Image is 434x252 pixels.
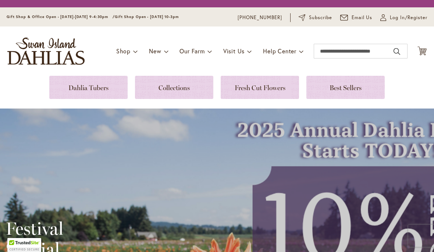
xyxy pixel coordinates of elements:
button: Search [394,46,400,57]
span: Help Center [263,47,296,55]
span: Gift Shop Open - [DATE] 10-3pm [115,14,179,19]
span: Visit Us [223,47,245,55]
a: store logo [7,38,85,65]
a: [PHONE_NUMBER] [238,14,282,21]
a: Email Us [340,14,373,21]
span: Email Us [352,14,373,21]
span: Shop [116,47,131,55]
span: Gift Shop & Office Open - [DATE]-[DATE] 9-4:30pm / [7,14,115,19]
span: Subscribe [309,14,332,21]
a: Log In/Register [380,14,427,21]
span: Our Farm [179,47,204,55]
span: Log In/Register [390,14,427,21]
span: New [149,47,161,55]
a: Subscribe [299,14,332,21]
